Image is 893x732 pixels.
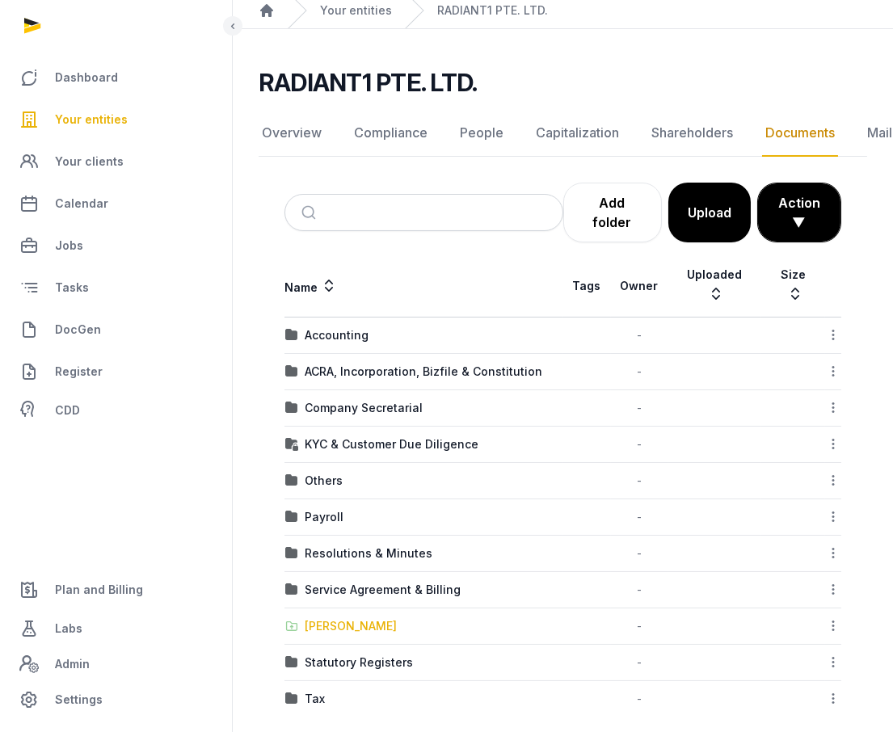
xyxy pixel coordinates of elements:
td: - [611,427,668,463]
img: folder.svg [285,365,298,378]
a: People [457,110,507,157]
span: Settings [55,690,103,709]
span: Dashboard [55,68,118,87]
a: Your entities [13,100,219,139]
th: Tags [563,255,611,318]
td: - [611,390,668,427]
td: - [611,572,668,608]
div: Payroll [305,509,343,525]
span: Calendar [55,194,108,213]
span: Labs [55,619,82,638]
img: folder-upload.svg [285,620,298,633]
img: folder.svg [285,329,298,342]
img: folder.svg [285,511,298,524]
div: Statutory Registers [305,654,413,671]
a: Shareholders [648,110,736,157]
span: Your clients [55,152,124,171]
div: Service Agreement & Billing [305,582,461,598]
th: Size [761,255,825,318]
a: Capitalization [533,110,622,157]
a: Dashboard [13,58,219,97]
span: Register [55,362,103,381]
div: ACRA, Incorporation, Bizfile & Constitution [305,364,542,380]
td: - [611,608,668,645]
a: Your clients [13,142,219,181]
nav: Tabs [259,110,867,157]
div: KYC & Customer Due Diligence [305,436,478,452]
img: folder.svg [285,474,298,487]
span: DocGen [55,320,101,339]
h2: RADIANT1 PTE. LTD. [259,68,478,97]
a: Register [13,352,219,391]
td: - [611,318,668,354]
span: Jobs [55,236,83,255]
a: Settings [13,680,219,719]
img: folder.svg [285,656,298,669]
a: Add folder [563,183,662,242]
img: folder.svg [285,402,298,414]
a: Labs [13,609,219,648]
span: Tasks [55,278,89,297]
td: - [611,645,668,681]
a: Your entities [320,2,392,19]
a: CDD [13,394,219,427]
a: RADIANT1 PTE. LTD. [437,2,548,19]
a: Jobs [13,226,219,265]
div: Others [305,473,343,489]
div: Company Secretarial [305,400,423,416]
div: [PERSON_NAME] [305,618,397,634]
button: Action ▼ [758,183,840,242]
a: Overview [259,110,325,157]
span: CDD [55,401,80,420]
img: folder.svg [285,547,298,560]
td: - [611,536,668,572]
th: Name [284,255,563,318]
img: folder.svg [285,583,298,596]
a: DocGen [13,310,219,349]
td: - [611,463,668,499]
button: Submit [292,195,330,230]
th: Owner [611,255,668,318]
th: Uploaded [668,255,762,318]
div: Resolutions & Minutes [305,545,432,562]
div: Tax [305,691,325,707]
td: - [611,681,668,717]
div: Accounting [305,327,369,343]
a: Tasks [13,268,219,307]
span: Your entities [55,110,128,129]
a: Calendar [13,184,219,223]
a: Documents [762,110,838,157]
a: Compliance [351,110,431,157]
button: Upload [668,183,751,242]
a: Admin [13,648,219,680]
img: folder-locked-icon.svg [285,438,298,451]
td: - [611,499,668,536]
span: Plan and Billing [55,580,143,599]
td: - [611,354,668,390]
a: Plan and Billing [13,570,219,609]
img: folder.svg [285,692,298,705]
span: Admin [55,654,90,674]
